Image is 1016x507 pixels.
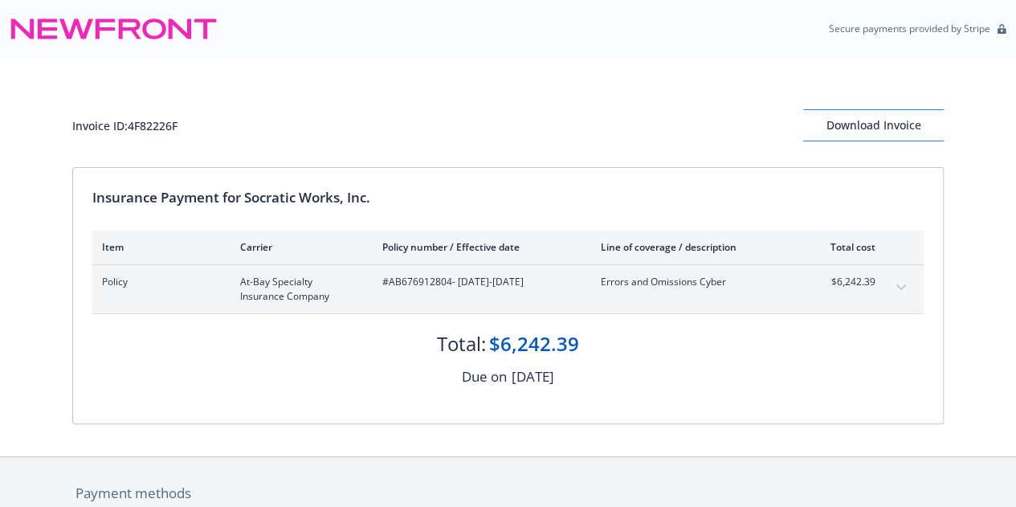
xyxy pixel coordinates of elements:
[803,110,944,141] div: Download Invoice
[92,187,924,208] div: Insurance Payment for Socratic Works, Inc.
[462,366,507,387] div: Due on
[601,275,790,289] span: Errors and Omissions Cyber
[382,240,575,254] div: Policy number / Effective date
[72,117,177,134] div: Invoice ID: 4F82226F
[240,240,357,254] div: Carrier
[240,275,357,304] span: At-Bay Specialty Insurance Company
[102,240,214,254] div: Item
[489,330,579,358] div: $6,242.39
[803,109,944,141] button: Download Invoice
[382,275,575,289] span: #AB676912804 - [DATE]-[DATE]
[601,240,790,254] div: Line of coverage / description
[102,275,214,289] span: Policy
[888,275,914,301] button: expand content
[815,240,875,254] div: Total cost
[512,366,554,387] div: [DATE]
[437,330,486,358] div: Total:
[92,265,924,313] div: PolicyAt-Bay Specialty Insurance Company#AB676912804- [DATE]-[DATE]Errors and Omissions Cyber$6,2...
[75,483,941,504] div: Payment methods
[829,22,990,35] p: Secure payments provided by Stripe
[815,275,875,289] span: $6,242.39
